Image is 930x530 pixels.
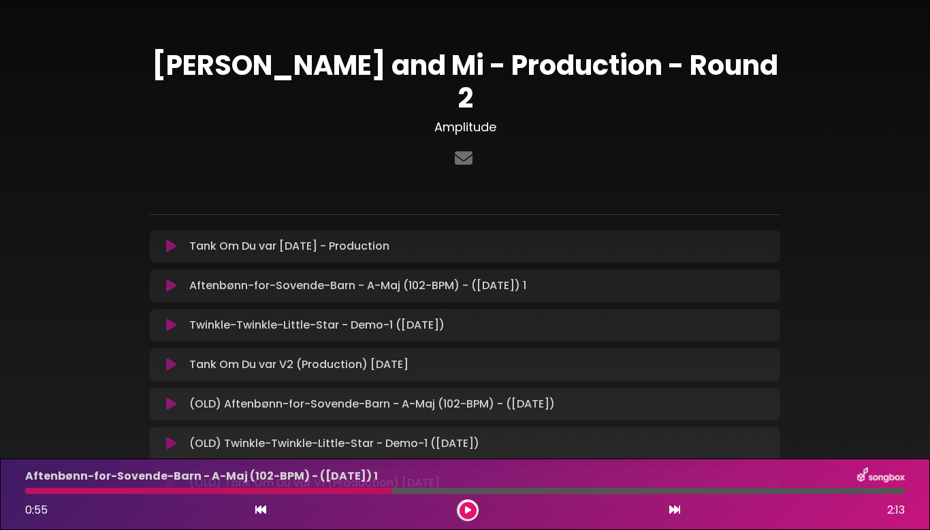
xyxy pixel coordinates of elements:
span: 0:55 [25,502,48,518]
h1: [PERSON_NAME] and Mi - Production - Round 2 [150,49,780,114]
img: songbox-logo-white.png [857,467,905,485]
h3: Amplitude [150,120,780,135]
p: Tank Om Du var [DATE] - Production [189,238,389,254]
p: Tank Om Du var V2 (Production) [DATE] [189,357,408,373]
p: (OLD) Aftenbønn-for-Sovende-Barn - A-Maj (102-BPM) - ([DATE]) [189,396,555,412]
p: Aftenbønn-for-Sovende-Barn - A-Maj (102-BPM) - ([DATE]) 1 [25,468,378,484]
p: Aftenbønn-for-Sovende-Barn - A-Maj (102-BPM) - ([DATE]) 1 [189,278,526,294]
p: Twinkle-Twinkle-Little-Star - Demo-1 ([DATE]) [189,317,445,333]
span: 2:13 [887,502,905,518]
p: (OLD) Twinkle-Twinkle-Little-Star - Demo-1 ([DATE]) [189,435,479,452]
